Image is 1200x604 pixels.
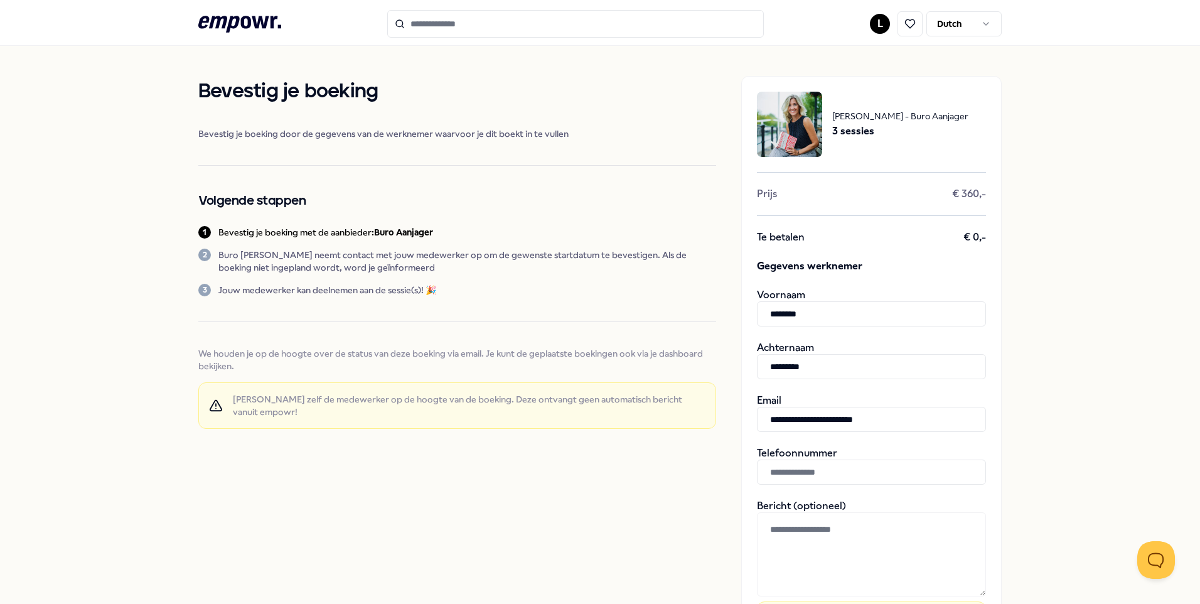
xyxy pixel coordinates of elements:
[198,127,716,140] span: Bevestig je boeking door de gegevens van de werknemer waarvoor je dit boekt in te vullen
[963,231,986,244] span: € 0,-
[198,347,716,372] span: We houden je op de hoogte over de status van deze boeking via email. Je kunt de geplaatste boekin...
[1137,541,1175,579] iframe: Help Scout Beacon - Open
[832,109,968,123] span: [PERSON_NAME] - Buro Aanjager
[198,191,716,211] h2: Volgende stappen
[870,14,890,34] button: L
[757,92,822,157] img: package image
[832,123,968,139] span: 3 sessies
[757,394,986,432] div: Email
[198,226,211,239] div: 1
[198,76,716,107] h1: Bevestig je boeking
[218,249,716,274] p: Buro [PERSON_NAME] neemt contact met jouw medewerker op om de gewenste startdatum te bevestigen. ...
[757,447,986,485] div: Telefoonnummer
[218,226,433,239] p: Bevestig je boeking met de aanbieder:
[233,393,705,418] span: [PERSON_NAME] zelf de medewerker op de hoogte van de boeking. Deze ontvangt geen automatisch beri...
[757,259,986,274] span: Gegevens werknemer
[387,10,764,38] input: Search for products, categories or subcategories
[757,342,986,379] div: Achternaam
[218,284,436,296] p: Jouw medewerker kan deelnemen aan de sessie(s)! 🎉
[757,188,777,200] span: Prijs
[757,231,805,244] span: Te betalen
[757,289,986,326] div: Voornaam
[198,249,211,261] div: 2
[198,284,211,296] div: 3
[952,188,986,200] span: € 360,-
[374,227,433,237] b: Buro Aanjager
